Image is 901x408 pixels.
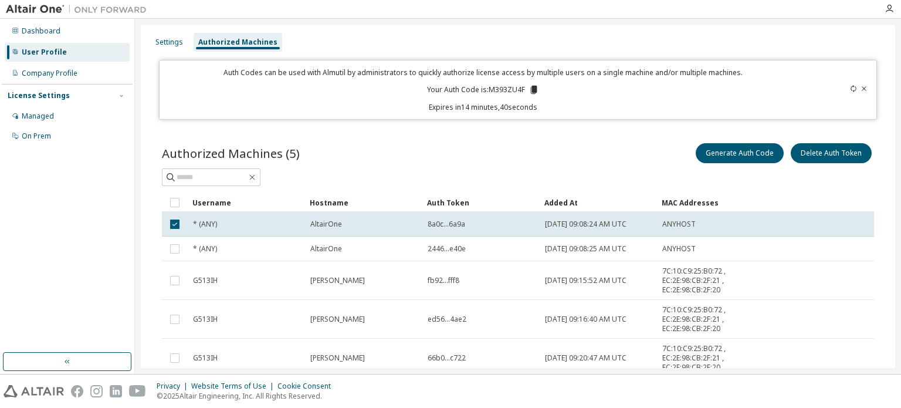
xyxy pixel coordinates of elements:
[193,244,217,254] span: * (ANY)
[662,305,744,333] span: 7C:10:C9:25:B0:72 , EC:2E:98:CB:2F:21 , EC:2E:98:CB:2F:20
[193,315,218,324] span: G513IH
[193,220,217,229] span: * (ANY)
[428,315,466,324] span: ed56...4ae2
[4,385,64,397] img: altair_logo.svg
[157,382,191,391] div: Privacy
[22,112,54,121] div: Managed
[427,85,539,95] p: Your Auth Code is: M393ZU4F
[167,68,799,77] p: Auth Codes can be used with Almutil by administrators to quickly authorize license access by mult...
[22,69,77,78] div: Company Profile
[427,193,535,212] div: Auth Token
[544,193,652,212] div: Added At
[428,353,466,363] span: 66b0...c722
[193,276,218,285] span: G513IH
[157,391,338,401] p: © 2025 Altair Engineering, Inc. All Rights Reserved.
[167,102,799,112] p: Expires in 14 minutes, 40 seconds
[428,276,459,285] span: fb92...fff8
[71,385,83,397] img: facebook.svg
[545,353,626,363] span: [DATE] 09:20:47 AM UTC
[545,315,626,324] span: [DATE] 09:16:40 AM UTC
[310,220,342,229] span: AltairOne
[791,143,872,163] button: Delete Auth Token
[662,267,744,295] span: 7C:10:C9:25:B0:72 , EC:2E:98:CB:2F:21 , EC:2E:98:CB:2F:20
[545,276,626,285] span: [DATE] 09:15:52 AM UTC
[191,382,277,391] div: Website Terms of Use
[662,220,696,229] span: ANYHOST
[310,244,342,254] span: AltairOne
[662,193,745,212] div: MAC Addresses
[162,145,300,161] span: Authorized Machines (5)
[90,385,103,397] img: instagram.svg
[110,385,122,397] img: linkedin.svg
[22,26,60,36] div: Dashboard
[662,244,696,254] span: ANYHOST
[277,382,338,391] div: Cookie Consent
[428,220,465,229] span: 8a0c...6a9a
[6,4,153,15] img: Altair One
[310,193,418,212] div: Hostname
[193,353,218,363] span: G513IH
[696,143,784,163] button: Generate Auth Code
[155,38,183,47] div: Settings
[662,344,744,372] span: 7C:10:C9:25:B0:72 , EC:2E:98:CB:2F:21 , EC:2E:98:CB:2F:20
[198,38,277,47] div: Authorized Machines
[8,91,70,100] div: License Settings
[310,276,365,285] span: [PERSON_NAME]
[428,244,466,254] span: 2446...e40e
[310,315,365,324] span: [PERSON_NAME]
[545,220,626,229] span: [DATE] 09:08:24 AM UTC
[22,48,67,57] div: User Profile
[129,385,146,397] img: youtube.svg
[545,244,626,254] span: [DATE] 09:08:25 AM UTC
[22,131,51,141] div: On Prem
[310,353,365,363] span: [PERSON_NAME]
[192,193,300,212] div: Username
